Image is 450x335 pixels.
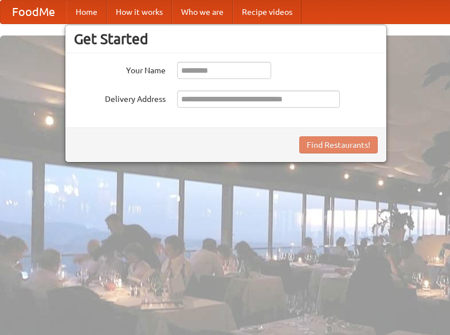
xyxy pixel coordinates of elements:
[74,90,166,105] label: Delivery Address
[1,1,66,23] a: FoodMe
[233,1,302,23] a: Recipe videos
[74,30,378,48] h3: Get Started
[172,1,233,23] a: Who we are
[107,1,172,23] a: How it works
[66,1,107,23] a: Home
[74,62,166,76] label: Your Name
[299,136,378,153] button: Find Restaurants!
